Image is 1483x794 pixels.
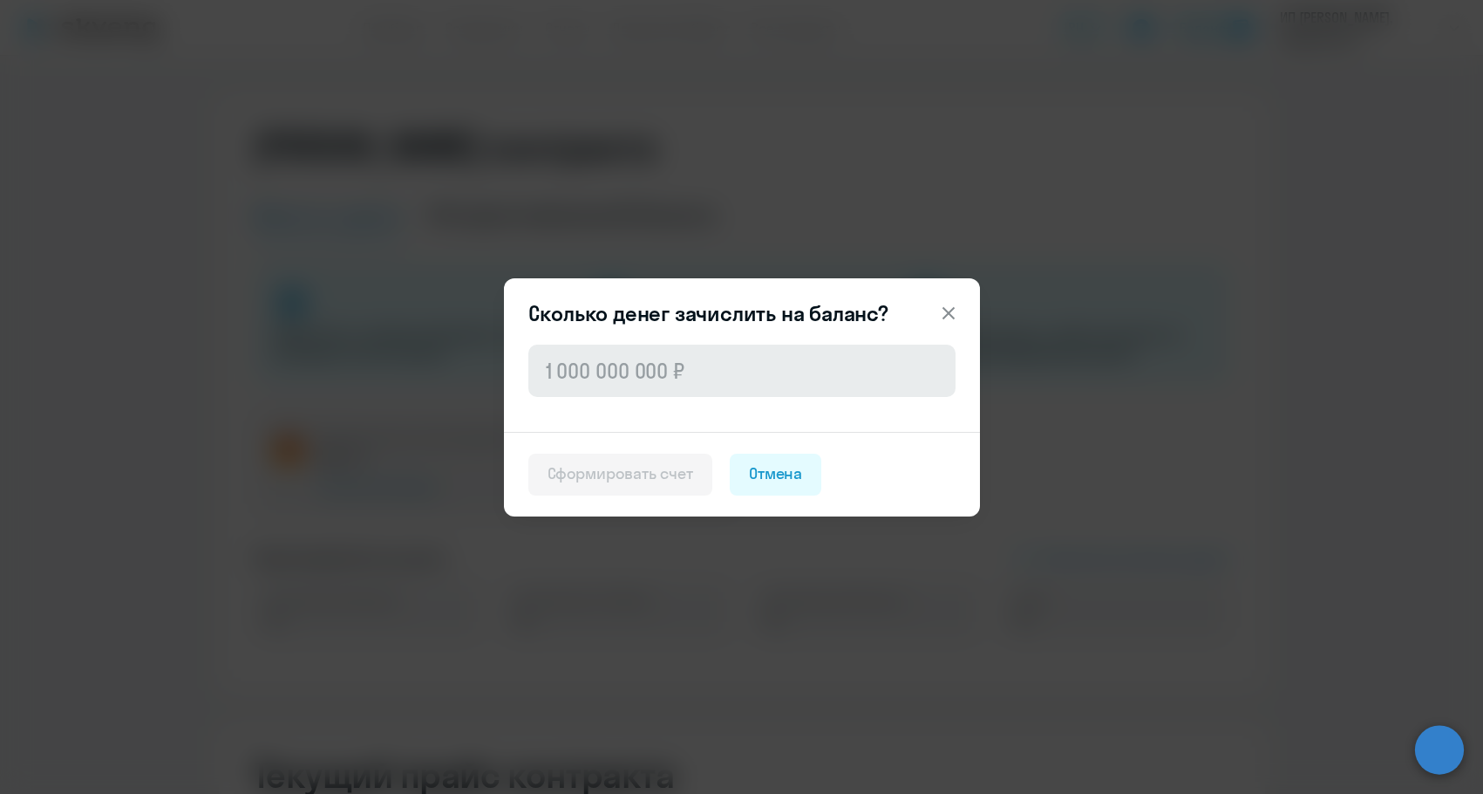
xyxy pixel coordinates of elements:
div: Сформировать счет [548,462,693,485]
input: 1 000 000 000 ₽ [528,345,956,397]
div: Отмена [749,462,803,485]
button: Сформировать счет [528,454,712,496]
button: Отмена [730,454,822,496]
header: Сколько денег зачислить на баланс? [504,299,980,327]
